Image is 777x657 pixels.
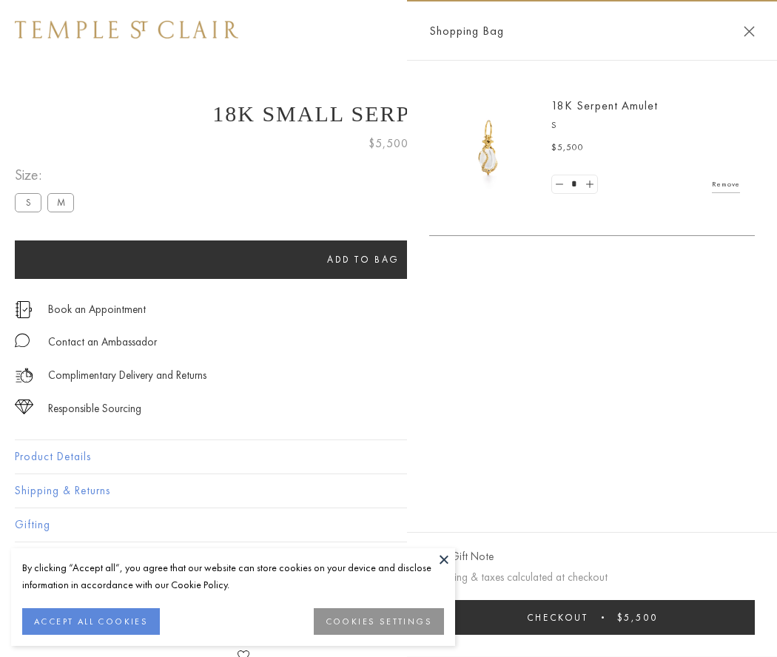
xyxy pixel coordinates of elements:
[617,611,658,624] span: $5,500
[15,400,33,414] img: icon_sourcing.svg
[15,163,80,187] span: Size:
[15,301,33,318] img: icon_appointment.svg
[15,240,712,279] button: Add to bag
[314,608,444,635] button: COOKIES SETTINGS
[15,193,41,212] label: S
[15,474,762,508] button: Shipping & Returns
[712,176,740,192] a: Remove
[327,253,400,266] span: Add to bag
[48,301,146,317] a: Book an Appointment
[429,21,504,41] span: Shopping Bag
[15,508,762,542] button: Gifting
[429,600,755,635] button: Checkout $5,500
[527,611,588,624] span: Checkout
[552,175,567,194] a: Set quantity to 0
[15,333,30,348] img: MessageIcon-01_2.svg
[369,134,408,153] span: $5,500
[48,400,141,418] div: Responsible Sourcing
[15,440,762,474] button: Product Details
[551,141,584,155] span: $5,500
[582,175,596,194] a: Set quantity to 2
[22,608,160,635] button: ACCEPT ALL COOKIES
[444,104,533,192] img: P51836-E11SERPPV
[744,26,755,37] button: Close Shopping Bag
[15,101,762,127] h1: 18K Small Serpent Amulet
[429,547,494,566] button: Add Gift Note
[429,568,755,587] p: Shipping & taxes calculated at checkout
[22,559,444,593] div: By clicking “Accept all”, you agree that our website can store cookies on your device and disclos...
[551,98,658,113] a: 18K Serpent Amulet
[48,333,157,351] div: Contact an Ambassador
[15,366,33,385] img: icon_delivery.svg
[48,366,206,385] p: Complimentary Delivery and Returns
[551,118,740,133] p: S
[15,21,238,38] img: Temple St. Clair
[47,193,74,212] label: M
